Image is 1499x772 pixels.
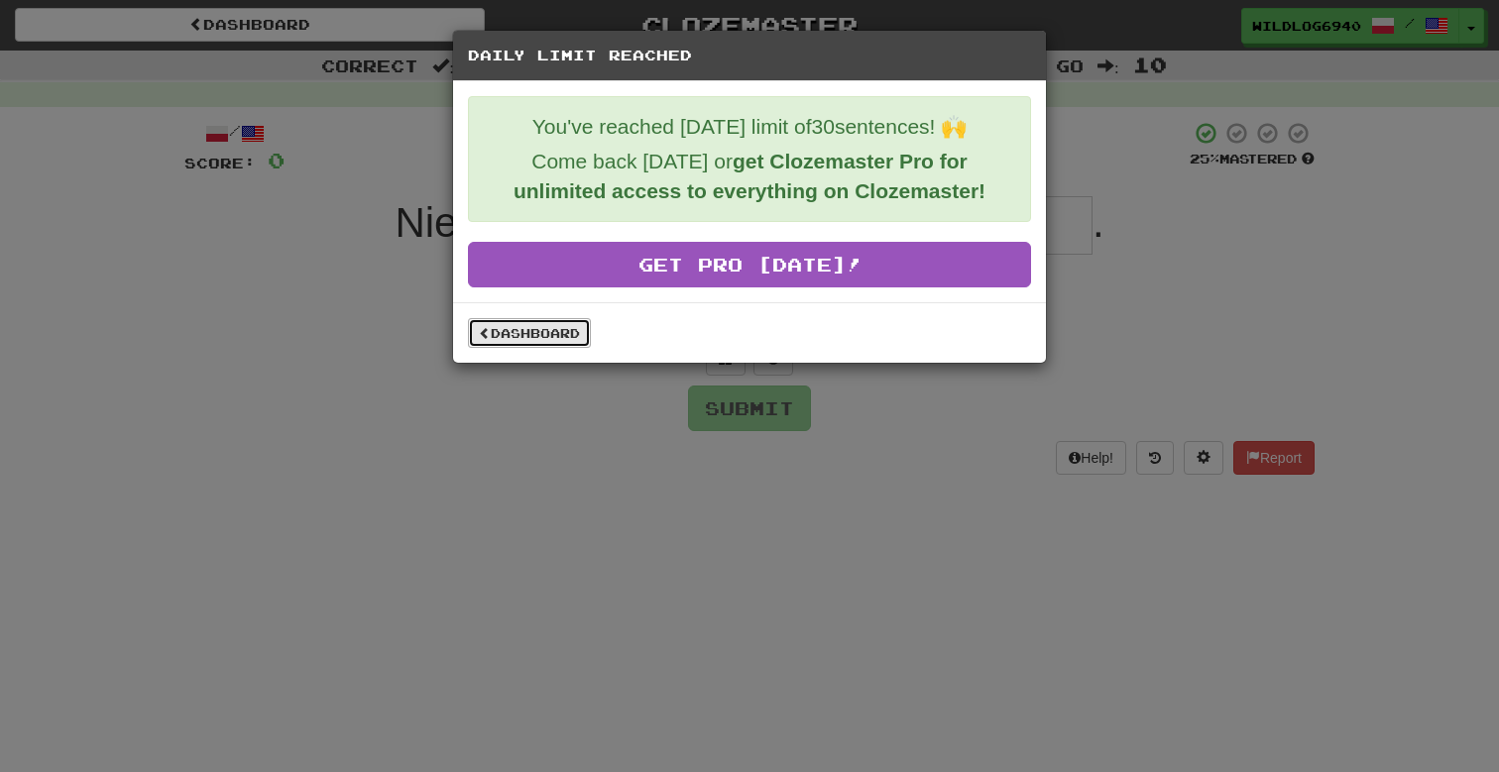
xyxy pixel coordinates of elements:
[484,112,1015,142] p: You've reached [DATE] limit of 30 sentences! 🙌
[468,242,1031,287] a: Get Pro [DATE]!
[468,318,591,348] a: Dashboard
[468,46,1031,65] h5: Daily Limit Reached
[514,150,985,202] strong: get Clozemaster Pro for unlimited access to everything on Clozemaster!
[484,147,1015,206] p: Come back [DATE] or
